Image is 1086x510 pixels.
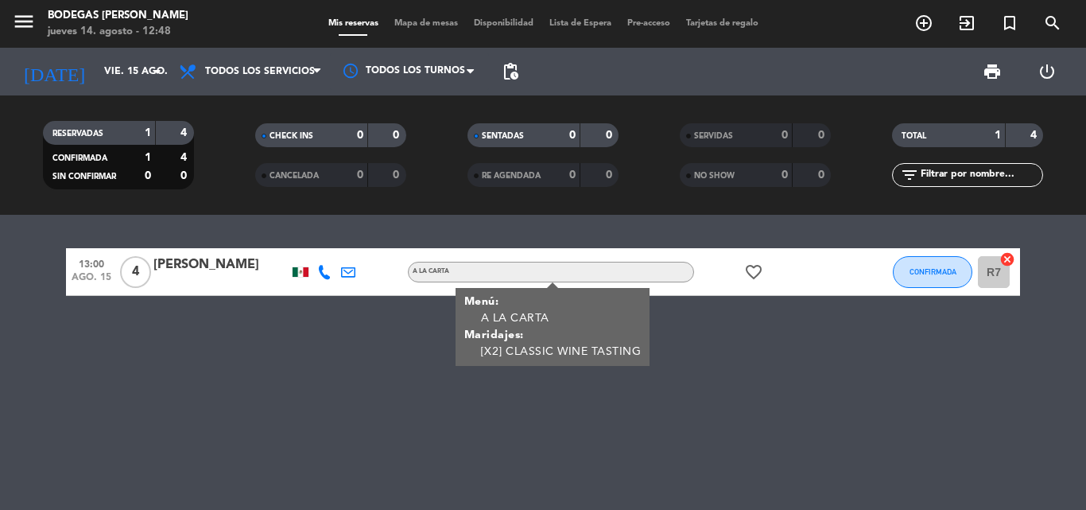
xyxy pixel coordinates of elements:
[694,172,735,180] span: NO SHOW
[1019,48,1074,95] div: LOG OUT
[481,310,642,327] div: A LA CARTA
[148,62,167,81] i: arrow_drop_down
[320,19,386,28] span: Mis reservas
[1000,14,1019,33] i: turned_in_not
[52,154,107,162] span: CONFIRMADA
[48,8,188,24] div: Bodegas [PERSON_NAME]
[357,130,363,141] strong: 0
[900,165,919,185] i: filter_list
[1030,130,1040,141] strong: 4
[914,14,933,33] i: add_circle_outline
[902,132,926,140] span: TOTAL
[72,272,111,290] span: ago. 15
[957,14,976,33] i: exit_to_app
[818,169,828,181] strong: 0
[983,62,1002,81] span: print
[52,173,116,181] span: SIN CONFIRMAR
[1031,10,1074,37] span: BUSCAR
[145,152,151,163] strong: 1
[569,169,576,181] strong: 0
[902,10,945,37] span: RESERVAR MESA
[357,169,363,181] strong: 0
[482,172,541,180] span: RE AGENDADA
[52,130,103,138] span: RESERVADAS
[782,169,788,181] strong: 0
[120,256,151,288] span: 4
[782,130,788,141] strong: 0
[12,54,96,89] i: [DATE]
[606,130,615,141] strong: 0
[893,256,972,288] button: CONFIRMADA
[180,127,190,138] strong: 4
[501,62,520,81] span: pending_actions
[413,268,449,274] span: A LA CARTA
[481,346,642,357] span: [X2] CLASSIC WINE TASTING
[1038,62,1057,81] i: power_settings_new
[270,172,319,180] span: CANCELADA
[482,132,524,140] span: SENTADAS
[393,130,402,141] strong: 0
[694,132,733,140] span: SERVIDAS
[919,166,1042,184] input: Filtrar por nombre...
[569,130,576,141] strong: 0
[466,19,541,28] span: Disponibilidad
[910,267,956,276] span: CONFIRMADA
[995,130,1001,141] strong: 1
[619,19,678,28] span: Pre-acceso
[180,152,190,163] strong: 4
[606,169,615,181] strong: 0
[48,24,188,40] div: jueves 14. agosto - 12:48
[818,130,828,141] strong: 0
[145,127,151,138] strong: 1
[153,255,289,275] div: [PERSON_NAME]
[72,254,111,272] span: 13:00
[541,19,619,28] span: Lista de Espera
[1043,14,1062,33] i: search
[270,132,313,140] span: CHECK INS
[464,327,642,344] div: Maridajes:
[12,10,36,39] button: menu
[999,251,1015,267] i: cancel
[12,10,36,33] i: menu
[744,263,763,282] i: favorite_border
[678,19,766,28] span: Tarjetas de regalo
[145,170,151,181] strong: 0
[393,169,402,181] strong: 0
[386,19,466,28] span: Mapa de mesas
[205,66,315,77] span: Todos los servicios
[988,10,1031,37] span: Reserva especial
[180,170,190,181] strong: 0
[945,10,988,37] span: WALK IN
[464,294,642,310] div: Menú:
